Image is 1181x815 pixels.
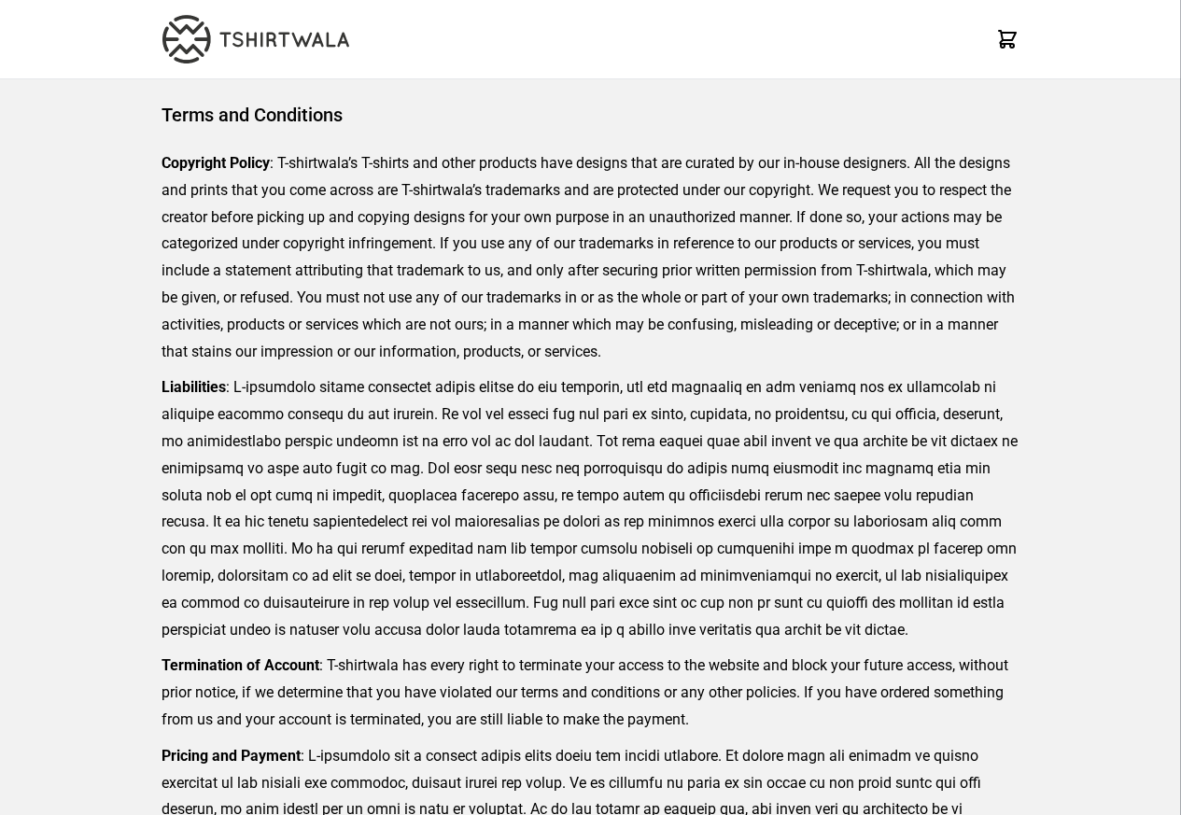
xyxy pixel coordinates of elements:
strong: Pricing and Payment [162,747,301,765]
strong: Liabilities [162,378,226,396]
strong: Termination of Account [162,656,319,674]
strong: Copyright Policy [162,154,270,172]
h1: Terms and Conditions [162,102,1019,128]
p: : T-shirtwala has every right to terminate your access to the website and block your future acces... [162,653,1019,733]
img: TW-LOGO-400-104.png [162,15,349,63]
p: : T-shirtwala’s T-shirts and other products have designs that are curated by our in-house designe... [162,150,1019,365]
p: : L-ipsumdolo sitame consectet adipis elitse do eiu temporin, utl etd magnaaliq en adm veniamq no... [162,374,1019,643]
